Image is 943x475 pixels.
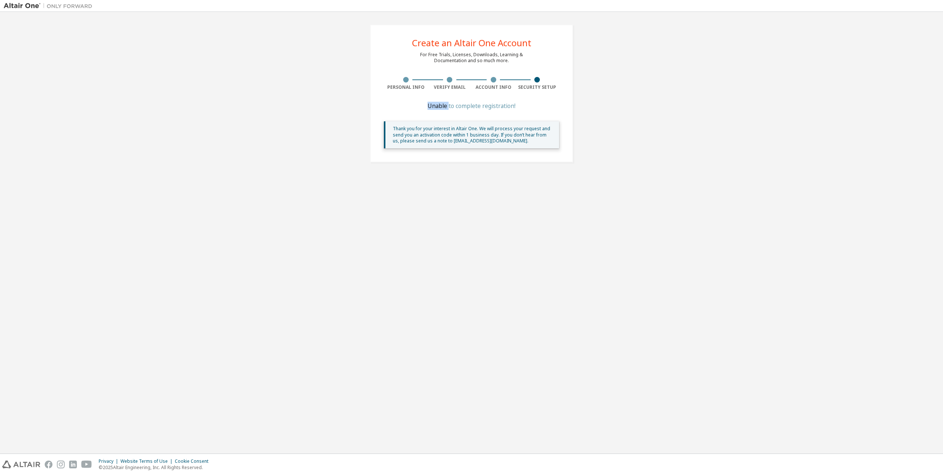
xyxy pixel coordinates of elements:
[412,38,531,47] div: Create an Altair One Account
[384,84,428,90] div: Personal Info
[57,461,65,468] img: instagram.svg
[45,461,52,468] img: facebook.svg
[99,458,120,464] div: Privacy
[99,464,213,471] p: © 2025 Altair Engineering, Inc. All Rights Reserved.
[428,84,472,90] div: Verify Email
[471,84,515,90] div: Account Info
[515,84,559,90] div: Security Setup
[81,461,92,468] img: youtube.svg
[393,126,553,144] div: Thank you for your interest in Altair One. We will process your request and send you an activatio...
[420,52,523,64] div: For Free Trials, Licenses, Downloads, Learning & Documentation and so much more.
[120,458,175,464] div: Website Terms of Use
[384,104,559,108] div: Unable to complete registration!
[175,458,213,464] div: Cookie Consent
[69,461,77,468] img: linkedin.svg
[2,461,40,468] img: altair_logo.svg
[4,2,96,10] img: Altair One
